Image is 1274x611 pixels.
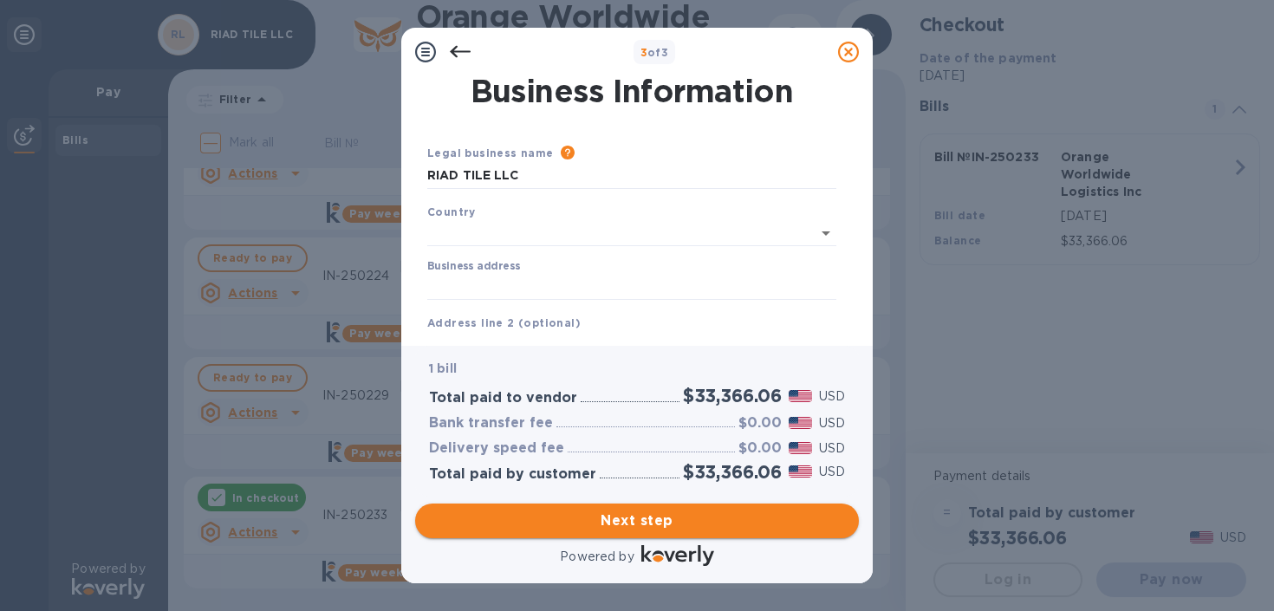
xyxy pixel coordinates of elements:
button: Open [814,221,838,245]
img: USD [789,390,812,402]
h3: Bank transfer fee [429,415,553,432]
p: USD [819,414,845,432]
h1: Business Information [424,73,840,109]
label: Business address [427,262,520,272]
p: USD [819,387,845,406]
h3: $0.00 [738,415,782,432]
h2: $33,366.06 [683,461,782,483]
h3: Delivery speed fee [429,440,564,457]
h2: $33,366.06 [683,385,782,406]
b: of 3 [640,46,669,59]
span: Next step [429,510,845,531]
img: USD [789,465,812,478]
p: Powered by [560,548,634,566]
img: Logo [641,545,714,566]
b: 1 bill [429,361,457,375]
h3: Total paid to vendor [429,390,577,406]
img: USD [789,442,812,454]
p: USD [819,439,845,458]
h3: $0.00 [738,440,782,457]
b: Address line 2 (optional) [427,316,581,329]
b: Country [427,205,476,218]
img: USD [789,417,812,429]
b: Legal business name [427,146,554,159]
p: USD [819,463,845,481]
span: 3 [640,46,647,59]
button: Next step [415,504,859,538]
h3: Total paid by customer [429,466,596,483]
